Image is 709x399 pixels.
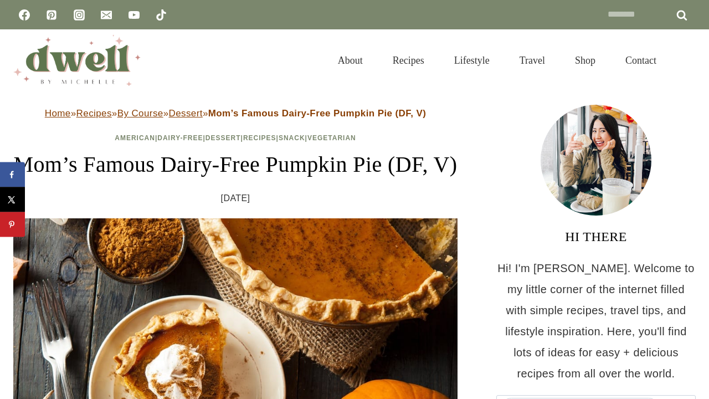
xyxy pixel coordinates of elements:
[45,108,426,119] span: » » » »
[68,4,90,26] a: Instagram
[243,134,276,142] a: Recipes
[279,134,305,142] a: Snack
[205,134,241,142] a: Dessert
[323,41,378,80] a: About
[505,41,560,80] a: Travel
[677,51,696,70] button: View Search Form
[439,41,505,80] a: Lifestyle
[560,41,610,80] a: Shop
[169,108,203,119] a: Dessert
[45,108,71,119] a: Home
[115,134,356,142] span: | | | | |
[496,227,696,247] h3: HI THERE
[40,4,63,26] a: Pinterest
[323,41,671,80] nav: Primary Navigation
[13,148,458,181] h1: Mom’s Famous Dairy-Free Pumpkin Pie (DF, V)
[157,134,203,142] a: Dairy-Free
[221,190,250,207] time: [DATE]
[123,4,145,26] a: YouTube
[610,41,671,80] a: Contact
[76,108,112,119] a: Recipes
[13,4,35,26] a: Facebook
[496,258,696,384] p: Hi! I'm [PERSON_NAME]. Welcome to my little corner of the internet filled with simple recipes, tr...
[117,108,163,119] a: By Course
[307,134,356,142] a: Vegetarian
[115,134,155,142] a: American
[95,4,117,26] a: Email
[13,35,141,86] img: DWELL by michelle
[208,108,426,119] strong: Mom’s Famous Dairy-Free Pumpkin Pie (DF, V)
[378,41,439,80] a: Recipes
[150,4,172,26] a: TikTok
